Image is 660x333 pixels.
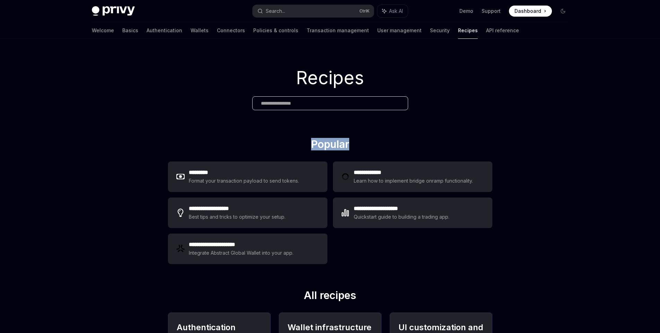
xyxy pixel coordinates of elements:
button: Toggle dark mode [557,6,569,17]
h2: All recipes [168,289,492,304]
a: Connectors [217,22,245,39]
a: Dashboard [509,6,552,17]
a: Recipes [458,22,478,39]
a: **** ****Format your transaction payload to send tokens. [168,161,327,192]
div: Quickstart guide to building a trading app. [354,213,450,221]
span: Ctrl K [359,8,370,14]
img: dark logo [92,6,135,16]
a: Demo [459,8,473,15]
div: Learn how to implement bridge onramp functionality. [354,177,475,185]
span: Ask AI [389,8,403,15]
a: Policies & controls [253,22,298,39]
div: Integrate Abstract Global Wallet into your app. [189,249,294,257]
a: Support [482,8,501,15]
a: Basics [122,22,138,39]
a: **** **** ***Learn how to implement bridge onramp functionality. [333,161,492,192]
div: Search... [266,7,285,15]
a: Welcome [92,22,114,39]
div: Best tips and tricks to optimize your setup. [189,213,287,221]
a: Wallets [191,22,209,39]
button: Search...CtrlK [253,5,374,17]
a: Transaction management [307,22,369,39]
a: Authentication [147,22,182,39]
span: Dashboard [514,8,541,15]
button: Ask AI [377,5,408,17]
h2: Popular [168,138,492,153]
a: API reference [486,22,519,39]
a: Security [430,22,450,39]
a: User management [377,22,422,39]
div: Format your transaction payload to send tokens. [189,177,299,185]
